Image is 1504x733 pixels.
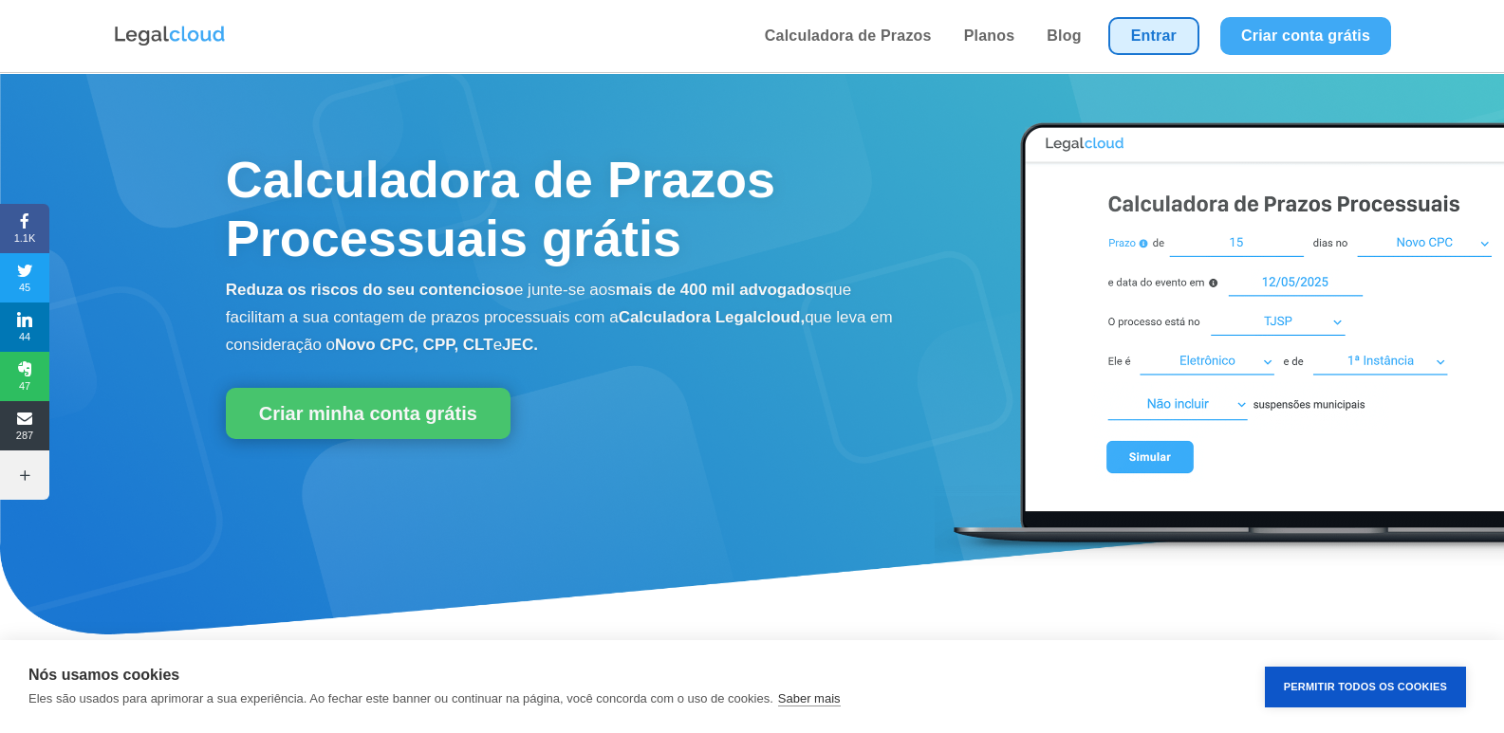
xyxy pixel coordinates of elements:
[28,691,773,706] p: Eles são usados para aprimorar a sua experiência. Ao fechar este banner ou continuar na página, v...
[226,281,514,299] b: Reduza os riscos do seu contencioso
[1220,17,1391,55] a: Criar conta grátis
[935,555,1504,571] a: Calculadora de Prazos Processuais Legalcloud
[778,691,841,706] a: Saber mais
[28,667,179,683] strong: Nós usamos cookies
[619,308,806,326] b: Calculadora Legalcloud,
[1265,667,1466,707] button: Permitir Todos os Cookies
[226,151,775,266] span: Calculadora de Prazos Processuais grátis
[1108,17,1199,55] a: Entrar
[935,102,1504,568] img: Calculadora de Prazos Processuais Legalcloud
[502,336,538,354] b: JEC.
[616,281,825,299] b: mais de 400 mil advogados
[335,336,493,354] b: Novo CPC, CPP, CLT
[226,388,511,439] a: Criar minha conta grátis
[226,277,902,358] p: e junte-se aos que facilitam a sua contagem de prazos processuais com a que leva em consideração o e
[113,24,227,48] img: Logo da Legalcloud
